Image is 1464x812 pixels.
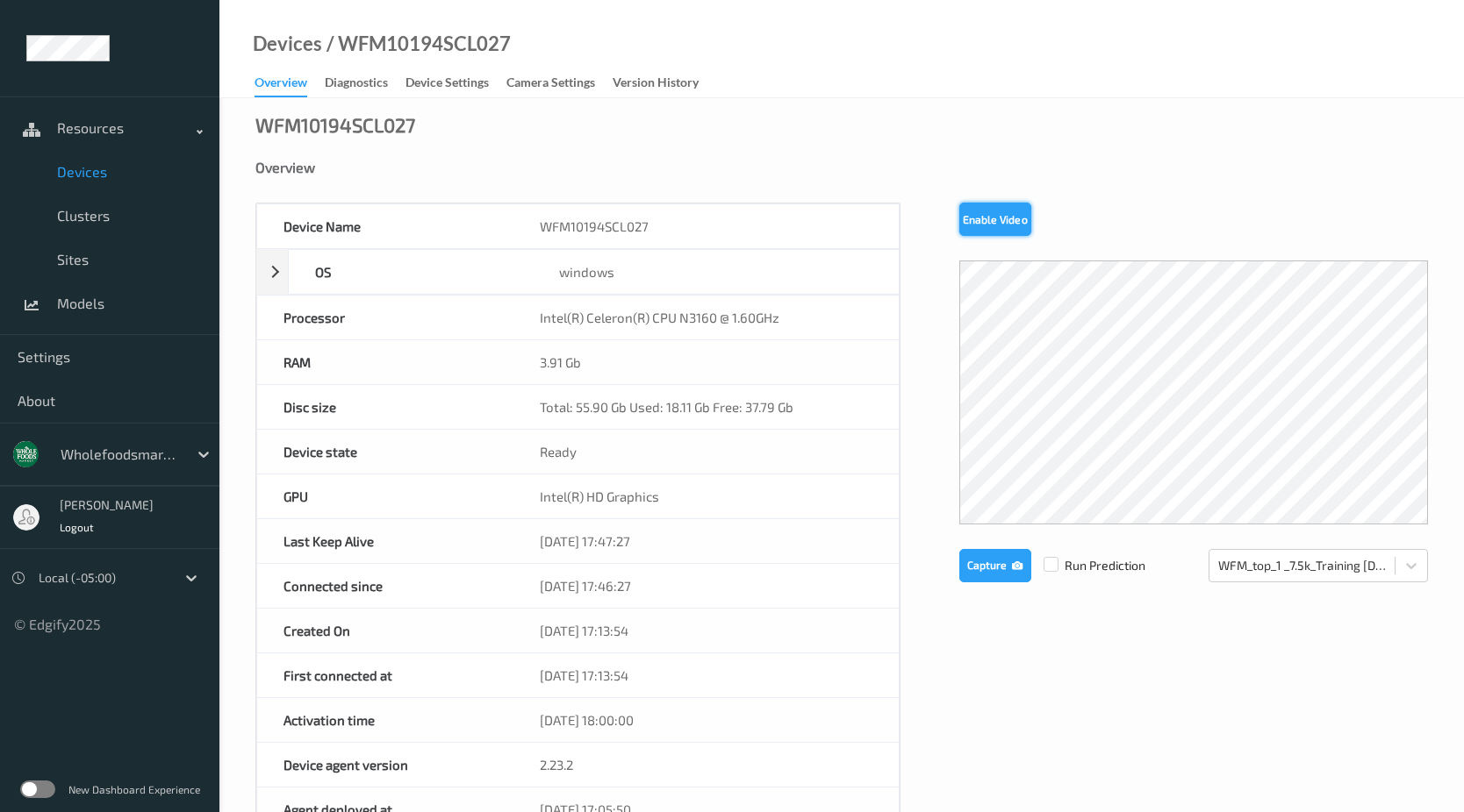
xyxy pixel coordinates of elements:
[253,35,322,53] a: Devices
[613,74,699,96] div: Version History
[513,609,898,652] div: [DATE] 17:13:54
[1031,557,1145,574] span: Run Prediction
[513,564,898,608] div: [DATE] 17:46:27
[513,519,898,563] div: [DATE] 17:47:27
[959,203,1031,236] button: Enable Video
[257,698,513,742] div: Activation time
[257,340,513,384] div: RAM
[513,296,898,339] div: Intel(R) Celeron(R) CPU N3160 @ 1.60GHz
[257,385,513,429] div: Disc size
[506,74,595,96] div: Camera Settings
[322,35,511,53] div: / WFM10194SCL027
[325,74,388,96] div: Diagnostics
[257,653,513,697] div: First connected at
[257,564,513,608] div: Connected since
[405,71,506,96] a: Device Settings
[255,74,307,97] div: Overview
[513,653,898,697] div: [DATE] 17:13:54
[613,71,716,96] a: Version History
[255,116,415,133] div: WFM10194SCL027
[256,249,900,295] div: OSwindows
[257,296,513,339] div: Processor
[513,340,898,384] div: 3.91 Gb
[513,385,898,429] div: Total: 55.90 Gb Used: 18.11 Gb Free: 37.79 Gb
[513,698,898,742] div: [DATE] 18:00:00
[533,250,899,294] div: windows
[257,430,513,474] div: Device state
[325,71,405,96] a: Diagnostics
[255,71,325,97] a: Overview
[255,159,1428,176] div: Overview
[257,743,513,787] div: Device agent version
[257,204,513,248] div: Device Name
[289,250,533,294] div: OS
[513,430,898,474] div: Ready
[257,609,513,652] div: Created On
[506,71,613,96] a: Camera Settings
[513,204,898,248] div: WFM10194SCL027
[257,519,513,563] div: Last Keep Alive
[959,549,1031,582] button: Capture
[257,474,513,518] div: GPU
[513,474,898,518] div: Intel(R) HD Graphics
[513,743,898,787] div: 2.23.2
[405,74,489,96] div: Device Settings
